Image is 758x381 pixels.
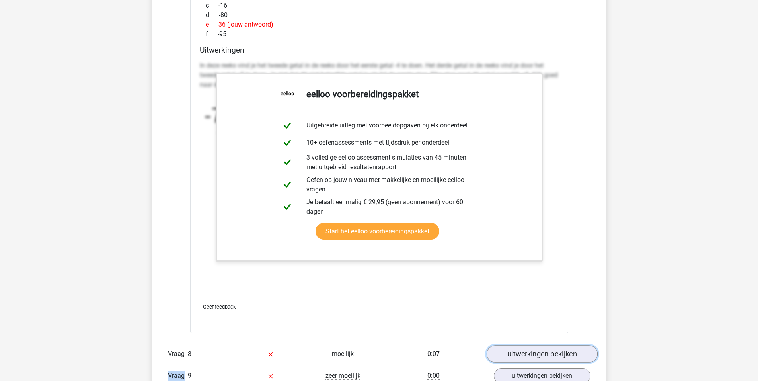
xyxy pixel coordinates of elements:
span: d [206,10,219,20]
a: uitwerkingen bekijken [486,345,597,363]
p: In deze reeks vind je het tweede getal in de reeks door het eerste getal -4 te doen. Het derde ge... [200,61,559,90]
span: c [206,1,218,10]
h4: Uitwerkingen [200,45,559,55]
div: 36 (jouw antwoord) [200,20,559,29]
span: 8 [188,350,191,358]
span: f [206,29,218,39]
span: zeer moeilijk [325,372,360,380]
span: moeilijk [332,350,354,358]
div: -80 [200,10,559,20]
a: Start het eelloo voorbereidingspakket [316,223,439,240]
div: -95 [200,29,559,39]
div: -16 [200,1,559,10]
span: 0:00 [427,372,440,380]
span: Vraag [168,371,188,381]
span: 0:07 [427,350,440,358]
span: Geef feedback [203,304,236,310]
span: 9 [188,372,191,379]
span: Vraag [168,349,188,359]
tspan: -7 [204,104,223,127]
span: e [206,20,218,29]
